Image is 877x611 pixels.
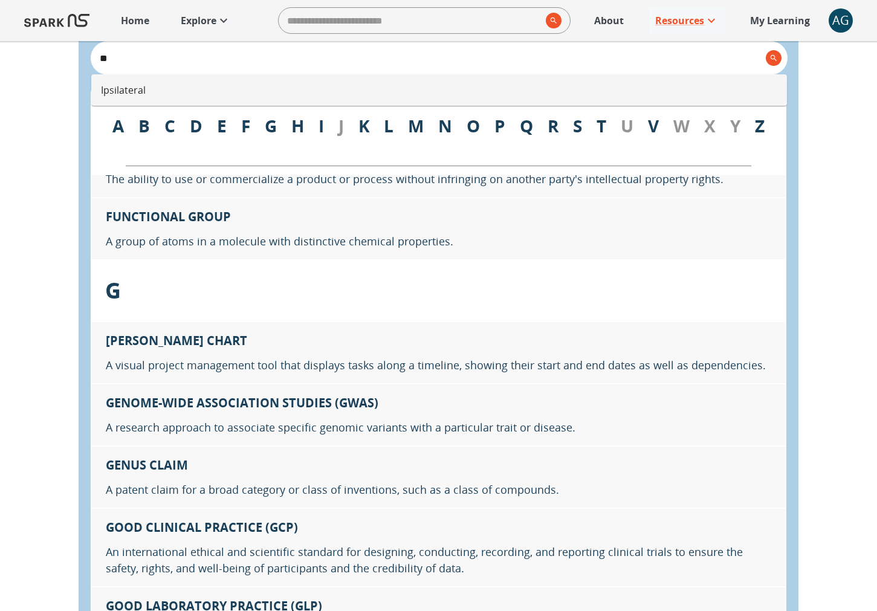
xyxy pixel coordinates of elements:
div: AG [829,8,853,33]
p: About [594,13,624,28]
p: Genome-Wide Association Studies (GWAS) [106,394,378,412]
a: I [319,114,324,137]
a: F [241,114,250,137]
p: Resources [655,13,704,28]
a: H [291,114,304,137]
a: O [467,114,480,137]
a: T [597,114,606,137]
span: A patent claim for a broad category or class of inventions, such as a class of compounds. [106,482,559,498]
p: Home [121,13,149,28]
li: Ipsilateral [91,79,787,101]
button: search [761,45,782,71]
a: C [164,114,175,137]
a: R [548,114,558,137]
a: Home [115,7,155,34]
a: My Learning [744,7,817,34]
a: U [621,114,633,137]
a: About [588,7,630,34]
p: [PERSON_NAME] Chart [106,332,247,350]
a: S [573,114,582,137]
span: A visual project management tool that displays tasks along a timeline, showing their start and en... [106,357,766,373]
img: Logo of SPARK at Stanford [24,6,89,35]
a: Y [730,114,740,137]
a: Q [520,114,533,137]
p: Genus Claim [106,456,188,474]
p: Explore [181,13,216,28]
a: P [494,114,505,137]
a: M [408,114,424,137]
a: X [704,114,716,137]
span: An international ethical and scientific standard for designing, conducting, recording, and report... [106,544,771,577]
a: Explore [175,7,237,34]
a: K [358,114,370,137]
span: A group of atoms in a molecule with distinctive chemical properties. [106,233,453,250]
a: L [384,114,393,137]
p: Functional Group [106,208,231,226]
p: G [105,274,121,307]
a: Z [755,114,765,137]
a: B [138,114,150,137]
a: V [648,114,659,137]
a: G [265,114,277,137]
a: W [673,114,690,137]
p: My Learning [750,13,810,28]
button: account of current user [829,8,853,33]
span: A research approach to associate specific genomic variants with a particular trait or disease. [106,419,575,436]
a: Resources [649,7,725,34]
a: D [190,114,202,137]
button: search [541,8,561,33]
a: J [338,114,344,137]
a: E [217,114,227,137]
p: Good Clinical Practice (GCP) [106,519,298,537]
span: The ability to use or commercialize a product or process without infringing on another party's in... [106,171,723,187]
a: N [438,114,452,137]
a: A [112,114,124,137]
